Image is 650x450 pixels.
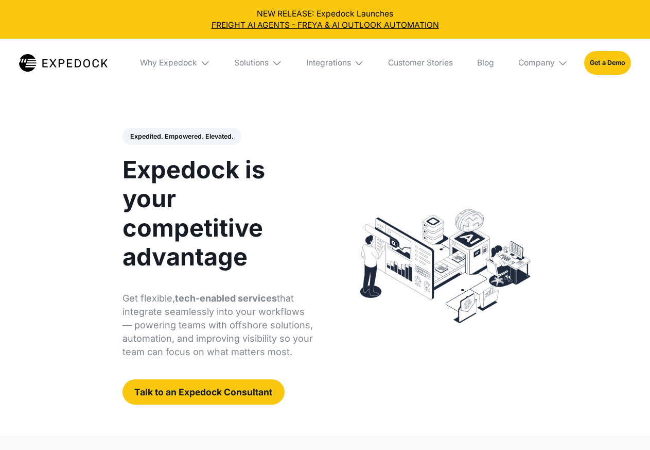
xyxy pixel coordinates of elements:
p: Get flexible, that integrate seamlessly into your workflows — powering teams with offshore soluti... [122,292,313,359]
div: NEW RELEASE: Expedock Launches [8,8,642,31]
div: Integrations [306,58,351,68]
a: Get a Demo [584,51,631,74]
a: Customer Stories [380,39,461,87]
div: Company [518,58,555,68]
div: Solutions [234,58,269,68]
a: FREIGHT AI AGENTS - FREYA & AI OUTLOOK AUTOMATION [8,20,642,31]
div: Why Expedock [140,58,197,68]
a: Blog [469,39,502,87]
h1: Expedock is your competitive advantage [122,155,313,271]
a: Talk to an Expedock Consultant [122,379,285,405]
strong: tech-enabled services [175,293,277,304]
